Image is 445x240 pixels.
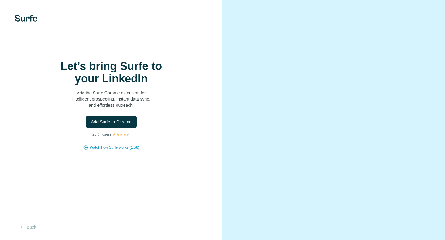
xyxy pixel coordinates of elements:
p: 25K+ users [92,132,111,137]
p: Add the Surfe Chrome extension for intelligent prospecting, instant data sync, and effortless out... [49,90,173,108]
span: Add Surfe to Chrome [91,119,132,125]
img: Surfe's logo [15,15,37,22]
img: Rating Stars [112,133,130,136]
button: Add Surfe to Chrome [86,116,137,128]
button: Back [15,221,40,233]
h1: Let’s bring Surfe to your LinkedIn [49,60,173,85]
button: Watch how Surfe works (1:58) [90,145,139,150]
